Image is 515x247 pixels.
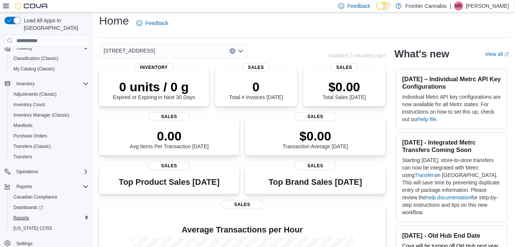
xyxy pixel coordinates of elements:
[7,64,92,74] button: My Catalog (Classic)
[283,129,348,143] p: $0.00
[13,205,43,210] span: Dashboards
[7,223,92,234] button: [US_STATE] CCRS
[15,2,48,10] img: Cova
[99,13,129,28] h1: Home
[426,194,471,200] a: help documentation
[10,213,89,222] span: Reports
[10,64,58,73] a: My Catalog (Classic)
[104,46,155,55] span: [STREET_ADDRESS]
[331,63,358,72] span: Sales
[10,111,72,120] a: Inventory Manager (Classic)
[16,81,35,87] span: Inventory
[148,112,190,121] span: Sales
[10,54,89,63] span: Classification (Classic)
[13,182,35,191] button: Reports
[16,241,32,247] span: Settings
[113,79,195,94] p: 0 units / 0 g
[7,152,92,162] button: Transfers
[134,63,174,72] span: Inventory
[10,121,35,130] a: Manifests
[1,43,92,53] button: Catalog
[10,203,46,212] a: Dashboards
[7,99,92,110] button: Inventory Count
[105,225,380,234] h4: Average Transactions per Hour
[402,139,501,153] h3: [DATE] - Integrated Metrc Transfers Coming Soon
[405,1,447,10] p: Frontier Cannabis
[13,91,57,97] span: Adjustments (Classic)
[7,120,92,131] button: Manifests
[229,79,283,94] p: 0
[450,1,451,10] p: |
[10,193,89,202] span: Canadian Compliance
[10,64,89,73] span: My Catalog (Classic)
[455,1,462,10] span: MR
[10,152,89,161] span: Transfers
[13,143,51,149] span: Transfers (Classic)
[7,110,92,120] button: Inventory Manager (Classic)
[113,79,195,100] div: Expired or Expiring in Next 30 Days
[10,213,32,222] a: Reports
[10,132,50,140] a: Purchase Orders
[10,193,60,202] a: Canadian Compliance
[130,129,209,143] p: 0.00
[13,154,32,160] span: Transfers
[418,116,436,122] a: help file
[7,89,92,99] button: Adjustments (Classic)
[323,79,366,100] div: Total Sales [DATE]
[505,52,509,57] svg: External link
[13,79,38,88] button: Inventory
[347,2,370,10] span: Feedback
[221,200,263,209] span: Sales
[13,133,47,139] span: Purchase Orders
[10,111,89,120] span: Inventory Manager (Classic)
[229,79,283,100] div: Total # Invoices [DATE]
[13,215,29,221] span: Reports
[7,131,92,141] button: Purchase Orders
[10,132,89,140] span: Purchase Orders
[485,51,509,57] a: View allExternal link
[13,167,41,176] button: Operations
[395,48,449,60] h2: What's new
[7,202,92,213] a: Dashboards
[10,100,48,109] a: Inventory Count
[16,45,32,51] span: Catalog
[130,129,209,149] div: Avg Items Per Transaction [DATE]
[13,66,55,72] span: My Catalog (Classic)
[10,100,89,109] span: Inventory Count
[269,178,362,187] h3: Top Brand Sales [DATE]
[402,156,501,216] p: Starting [DATE], store-to-store transfers can now be integrated with Metrc using in [GEOGRAPHIC_D...
[10,152,35,161] a: Transfers
[13,182,89,191] span: Reports
[1,167,92,177] button: Operations
[16,184,32,190] span: Reports
[10,90,89,99] span: Adjustments (Classic)
[402,93,501,123] p: Individual Metrc API key configurations are now available for all Metrc states. For instructions ...
[10,90,60,99] a: Adjustments (Classic)
[10,142,54,151] a: Transfers (Classic)
[466,1,509,10] p: [PERSON_NAME]
[13,225,52,231] span: [US_STATE] CCRS
[7,192,92,202] button: Canadian Compliance
[230,48,236,54] button: Clear input
[7,141,92,152] button: Transfers (Classic)
[1,181,92,192] button: Reports
[13,44,35,53] button: Catalog
[133,16,171,31] a: Feedback
[148,161,190,170] span: Sales
[13,112,69,118] span: Inventory Manager (Classic)
[402,75,501,90] h3: [DATE] – Individual Metrc API Key Configurations
[13,194,57,200] span: Canadian Compliance
[376,2,392,10] input: Dark Mode
[10,224,55,233] a: [US_STATE] CCRS
[323,79,366,94] p: $0.00
[7,53,92,64] button: Classification (Classic)
[294,161,336,170] span: Sales
[13,102,45,108] span: Inventory Count
[10,142,89,151] span: Transfers (Classic)
[13,167,89,176] span: Operations
[13,44,89,53] span: Catalog
[13,56,59,61] span: Classification (Classic)
[454,1,463,10] div: Mary Reinert
[7,213,92,223] button: Reports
